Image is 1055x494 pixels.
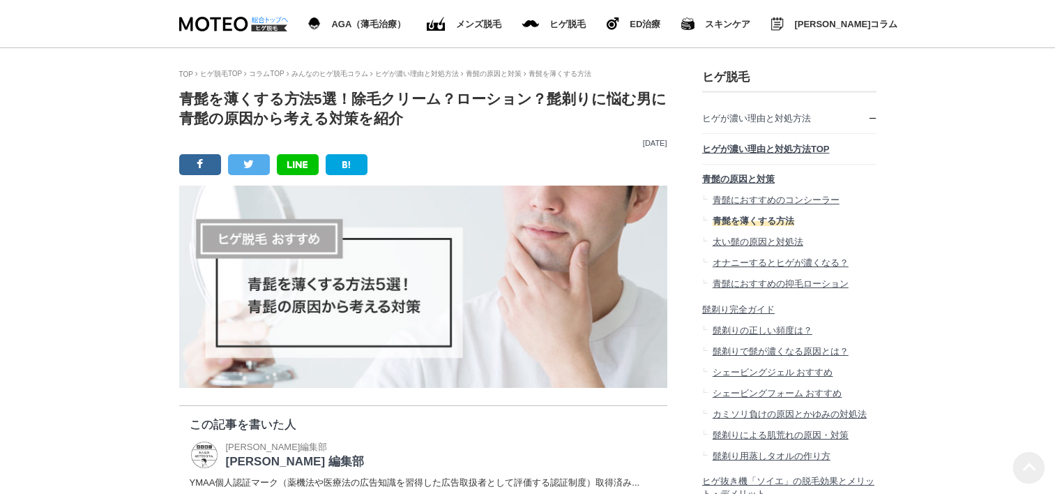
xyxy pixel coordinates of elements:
[702,165,876,190] a: 青髭の原因と対策
[712,278,848,289] span: 青髭におすすめの抑毛ローション
[702,304,775,315] span: 髭剃り完全ガイド
[291,70,368,77] a: みんなのヒゲ脱毛コラム
[466,70,522,77] a: 青髭の原因と対策
[179,89,667,128] h1: 青髭を薄くする方法5選！除毛クリーム？ローション？髭剃りに悩む男に青髭の原因から考える対策を紹介
[287,161,308,168] img: LINE
[702,113,811,123] span: ヒゲが濃い理由と対処方法
[702,190,876,211] a: 青髭におすすめのコンシーラー
[200,70,242,77] a: ヒゲ脱毛TOP
[702,320,876,341] a: 髭剃りの正しい頻度は？
[702,253,876,274] a: オナニーするとヒゲが濃くなる？
[702,174,775,184] span: 青髭の原因と対策
[712,430,848,440] span: 髭剃りによる肌荒れの原因・対策
[456,20,501,29] span: メンズ脱毛
[522,17,586,31] a: メンズ脱毛 ヒゲ脱毛
[705,20,750,29] span: スキンケア
[179,17,287,31] img: MOTEO HIGE DATSUMOU
[331,20,406,29] span: AGA（薄毛治療）
[524,69,591,79] li: 青髭を薄くする方法
[226,454,364,470] p: [PERSON_NAME] 編集部
[427,17,446,31] img: ED（勃起不全）治療
[712,409,866,419] span: カミソリ負けの原因とかゆみの対処法
[712,346,848,357] span: 髭剃りで髭が濃くなる原因とは？
[681,15,750,33] a: スキンケア
[630,20,660,29] span: ED治療
[226,442,328,452] span: [PERSON_NAME]編集部
[702,134,876,164] a: ヒゲが濃い理由と対処方法TOP
[702,274,876,294] a: 青髭におすすめの抑毛ローション
[702,211,794,232] a: 青髭を薄くする方法
[702,362,876,383] a: シェービングジェル おすすめ
[712,195,839,205] span: 青髭におすすめのコンシーラー
[712,325,812,336] span: 髭剃りの正しい頻度は？
[702,294,876,320] a: 髭剃り完全ガイド
[249,70,284,77] a: コラムTOP
[702,425,876,446] a: 髭剃りによる肌荒れの原因・対策
[771,15,897,33] a: みんなのMOTEOコラム [PERSON_NAME]コラム
[702,446,876,467] a: 髭剃り用蒸しタオルの作り方
[190,417,657,433] p: この記事を書いた人
[190,440,364,470] a: MOTEO 編集部 [PERSON_NAME]編集部 [PERSON_NAME] 編集部
[794,20,897,29] span: [PERSON_NAME]コラム
[308,15,407,33] a: AGA（薄毛治療） AGA（薄毛治療）
[190,440,219,470] img: MOTEO 編集部
[702,144,830,154] span: ヒゲが濃い理由と対処方法TOP
[427,14,501,34] a: ED（勃起不全）治療 メンズ脱毛
[607,15,660,33] a: ヒゲ脱毛 ED治療
[702,383,876,404] a: シェービングフォーム おすすめ
[1013,452,1045,484] img: PAGE UP
[702,69,876,85] h3: ヒゲ脱毛
[549,20,586,29] span: ヒゲ脱毛
[712,388,842,398] span: シェービングフォーム おすすめ
[179,139,667,147] p: [DATE]
[702,404,876,425] a: カミソリ負けの原因とかゆみの対処法
[190,477,657,489] dd: YMAA個人認証マーク（薬機法や医療法の広告知識を習得した広告取扱者として評価する認証制度）取得済み...
[179,70,193,78] a: TOP
[342,161,351,168] img: B!
[702,232,876,253] a: 太い髭の原因と対処法
[607,17,619,30] img: ヒゲ脱毛
[712,257,848,268] span: オナニーするとヒゲが濃くなる？
[712,216,794,226] span: 青髭を薄くする方法
[712,237,803,247] span: 太い髭の原因と対処法
[771,17,784,31] img: みんなのMOTEOコラム
[308,17,321,30] img: AGA（薄毛治療）
[712,367,833,377] span: シェービングジェル おすすめ
[251,17,289,23] img: 総合トップへ
[375,70,459,77] a: ヒゲが濃い理由と対処方法
[522,20,539,27] img: メンズ脱毛
[712,451,830,461] span: 髭剃り用蒸しタオルの作り方
[702,103,876,133] a: ヒゲが濃い理由と対処方法
[702,341,876,362] a: 髭剃りで髭が濃くなる原因とは？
